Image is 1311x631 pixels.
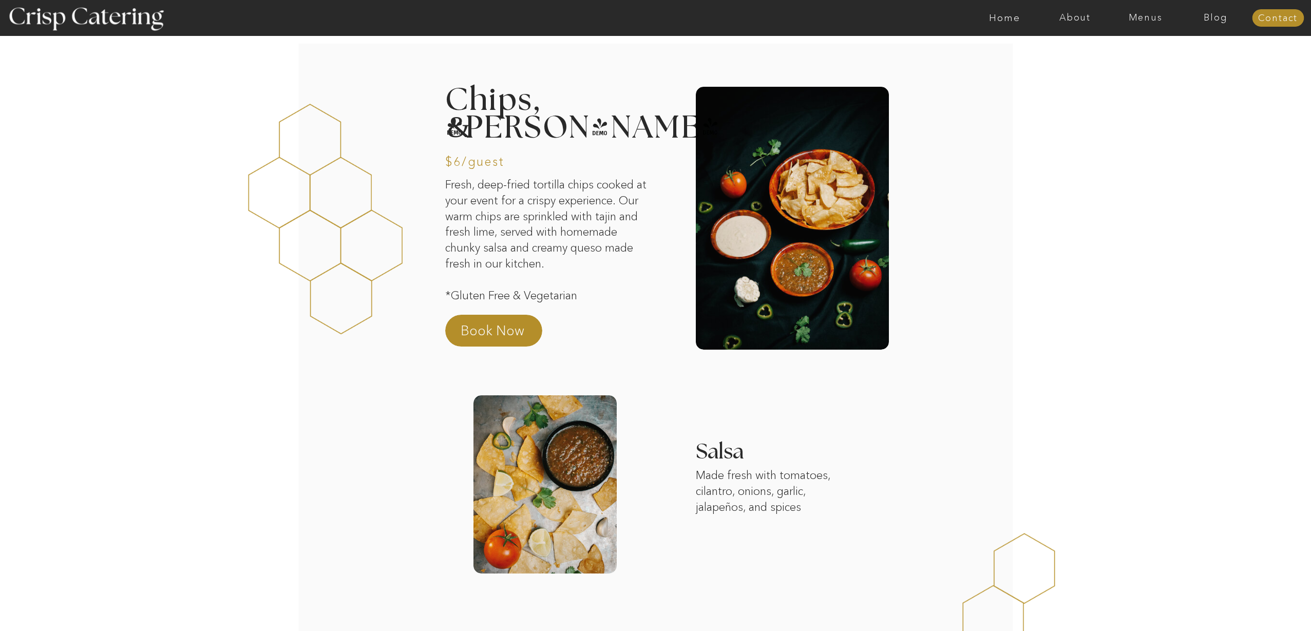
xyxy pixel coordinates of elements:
[970,13,1040,23] a: Home
[445,156,504,165] h3: $6/guest
[1208,580,1311,631] iframe: podium webchat widget bubble
[1040,13,1110,23] a: About
[445,87,643,143] h2: Chips, [PERSON_NAME]
[447,113,645,143] h2: &
[696,468,849,527] p: Made fresh with tomatoes, cilantro, onions, garlic, jalapeños, and spices
[445,177,648,337] p: Fresh, deep-fried tortilla chips cooked at your event for a crispy experience. Our warm chips are...
[1110,13,1181,23] a: Menus
[696,442,867,451] h3: Salsa
[1181,13,1251,23] a: Blog
[461,321,551,346] a: Book Now
[1252,13,1304,24] a: Contact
